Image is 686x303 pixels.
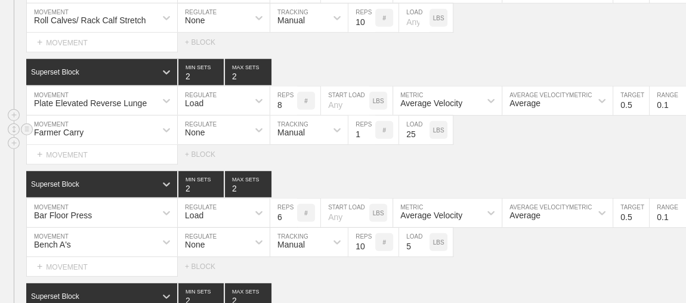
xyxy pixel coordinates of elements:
[509,211,540,220] div: Average
[321,86,369,115] input: Any
[373,98,384,104] p: LBS
[31,180,79,188] div: Superset Block
[509,98,540,108] div: Average
[37,37,42,47] span: +
[400,211,462,220] div: Average Velocity
[382,15,386,21] p: #
[37,261,42,271] span: +
[34,128,84,137] div: Farmer Carry
[399,4,429,32] input: Any
[31,292,79,301] div: Superset Block
[277,128,305,137] div: Manual
[277,240,305,249] div: Manual
[277,16,305,25] div: Manual
[185,262,227,271] div: + BLOCK
[34,16,146,25] div: Roll Calves/ Rack Calf Stretch
[31,68,79,76] div: Superset Block
[185,38,227,47] div: + BLOCK
[321,199,369,227] input: Any
[399,228,429,256] input: Any
[304,98,308,104] p: #
[185,128,205,137] div: None
[382,127,386,134] p: #
[225,171,271,197] input: None
[185,98,203,108] div: Load
[34,240,71,249] div: Bench A's
[399,116,429,144] input: Any
[433,15,444,21] p: LBS
[185,16,205,25] div: None
[225,59,271,85] input: None
[304,210,308,217] p: #
[626,246,686,303] iframe: Chat Widget
[185,150,227,159] div: + BLOCK
[34,98,147,108] div: Plate Elevated Reverse Lunge
[373,210,384,217] p: LBS
[433,127,444,134] p: LBS
[400,98,462,108] div: Average Velocity
[382,239,386,246] p: #
[26,257,178,277] div: MOVEMENT
[34,211,92,220] div: Bar Floor Press
[185,240,205,249] div: None
[26,145,178,165] div: MOVEMENT
[185,211,203,220] div: Load
[26,33,178,52] div: MOVEMENT
[37,149,42,159] span: +
[433,239,444,246] p: LBS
